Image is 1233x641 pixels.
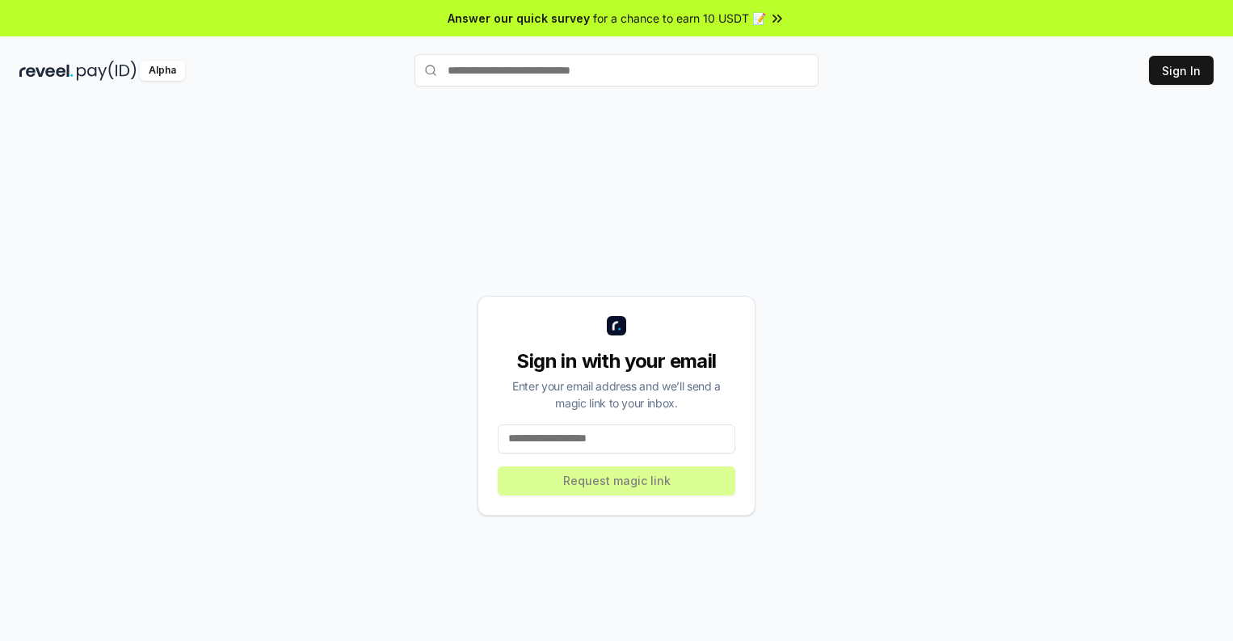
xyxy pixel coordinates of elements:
[593,10,766,27] span: for a chance to earn 10 USDT 📝
[448,10,590,27] span: Answer our quick survey
[140,61,185,81] div: Alpha
[607,316,626,335] img: logo_small
[1149,56,1214,85] button: Sign In
[498,348,735,374] div: Sign in with your email
[498,377,735,411] div: Enter your email address and we’ll send a magic link to your inbox.
[77,61,137,81] img: pay_id
[19,61,74,81] img: reveel_dark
